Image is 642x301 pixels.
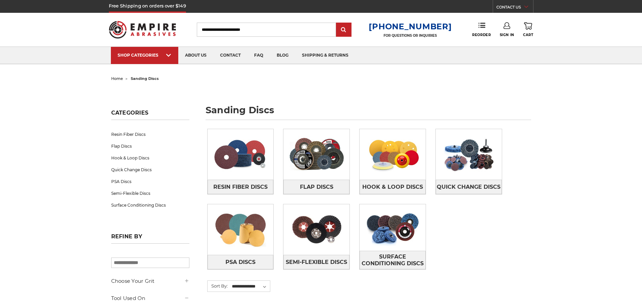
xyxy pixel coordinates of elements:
span: Resin Fiber Discs [213,181,268,193]
a: Quick Change Discs [436,180,502,194]
img: Quick Change Discs [436,131,502,178]
a: Semi-Flexible Discs [283,255,349,269]
img: Semi-Flexible Discs [283,206,349,253]
span: Semi-Flexible Discs [286,257,347,268]
div: SHOP CATEGORIES [118,53,172,58]
a: Resin Fiber Discs [111,128,189,140]
a: about us [178,47,213,64]
img: PSA Discs [208,206,274,253]
img: Empire Abrasives [109,17,176,43]
a: blog [270,47,295,64]
span: Cart [523,33,533,37]
img: Resin Fiber Discs [208,131,274,178]
img: Hook & Loop Discs [360,131,426,178]
a: contact [213,47,247,64]
a: Flap Discs [111,140,189,152]
label: Sort By: [208,281,228,291]
a: Reorder [472,22,491,37]
select: Sort By: [231,281,270,292]
a: Resin Fiber Discs [208,180,274,194]
span: Reorder [472,33,491,37]
a: CONTACT US [496,3,533,13]
span: sanding discs [131,76,159,81]
a: Quick Change Discs [111,164,189,176]
a: Cart [523,22,533,37]
span: PSA Discs [225,257,255,268]
a: Semi-Flexible Discs [111,187,189,199]
input: Submit [337,23,350,37]
span: Hook & Loop Discs [362,181,423,193]
p: FOR QUESTIONS OR INQUIRIES [369,33,452,38]
a: Flap Discs [283,180,349,194]
img: Surface Conditioning Discs [360,204,426,251]
a: PSA Discs [208,255,274,269]
span: Flap Discs [300,181,333,193]
span: Sign In [500,33,514,37]
a: Hook & Loop Discs [111,152,189,164]
a: Hook & Loop Discs [360,180,426,194]
a: [PHONE_NUMBER] [369,22,452,31]
h5: Refine by [111,233,189,244]
h5: Categories [111,110,189,120]
img: Flap Discs [283,131,349,178]
a: Surface Conditioning Discs [111,199,189,211]
a: shipping & returns [295,47,355,64]
a: Surface Conditioning Discs [360,251,426,269]
h5: Choose Your Grit [111,277,189,285]
h1: sanding discs [206,106,531,120]
span: Quick Change Discs [437,181,500,193]
a: home [111,76,123,81]
a: faq [247,47,270,64]
a: PSA Discs [111,176,189,187]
